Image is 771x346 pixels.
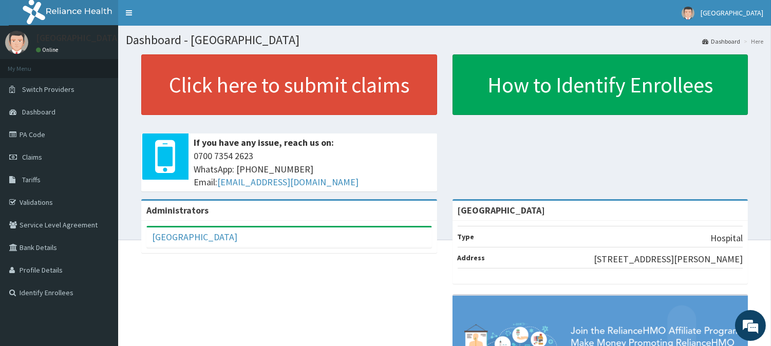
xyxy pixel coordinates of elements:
a: [GEOGRAPHIC_DATA] [152,231,237,243]
span: 0700 7354 2623 WhatsApp: [PHONE_NUMBER] Email: [194,149,432,189]
span: Claims [22,152,42,162]
a: Click here to submit claims [141,54,437,115]
p: Hospital [710,232,743,245]
a: Online [36,46,61,53]
span: Tariffs [22,175,41,184]
img: User Image [5,31,28,54]
img: User Image [682,7,694,20]
b: Administrators [146,204,209,216]
li: Here [741,37,763,46]
h1: Dashboard - [GEOGRAPHIC_DATA] [126,33,763,47]
p: [GEOGRAPHIC_DATA] [36,33,121,43]
b: Address [458,253,485,262]
a: How to Identify Enrollees [453,54,748,115]
span: Switch Providers [22,85,74,94]
span: [GEOGRAPHIC_DATA] [701,8,763,17]
a: [EMAIL_ADDRESS][DOMAIN_NAME] [217,176,359,188]
strong: [GEOGRAPHIC_DATA] [458,204,546,216]
b: Type [458,232,475,241]
b: If you have any issue, reach us on: [194,137,334,148]
p: [STREET_ADDRESS][PERSON_NAME] [594,253,743,266]
span: Dashboard [22,107,55,117]
a: Dashboard [702,37,740,46]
